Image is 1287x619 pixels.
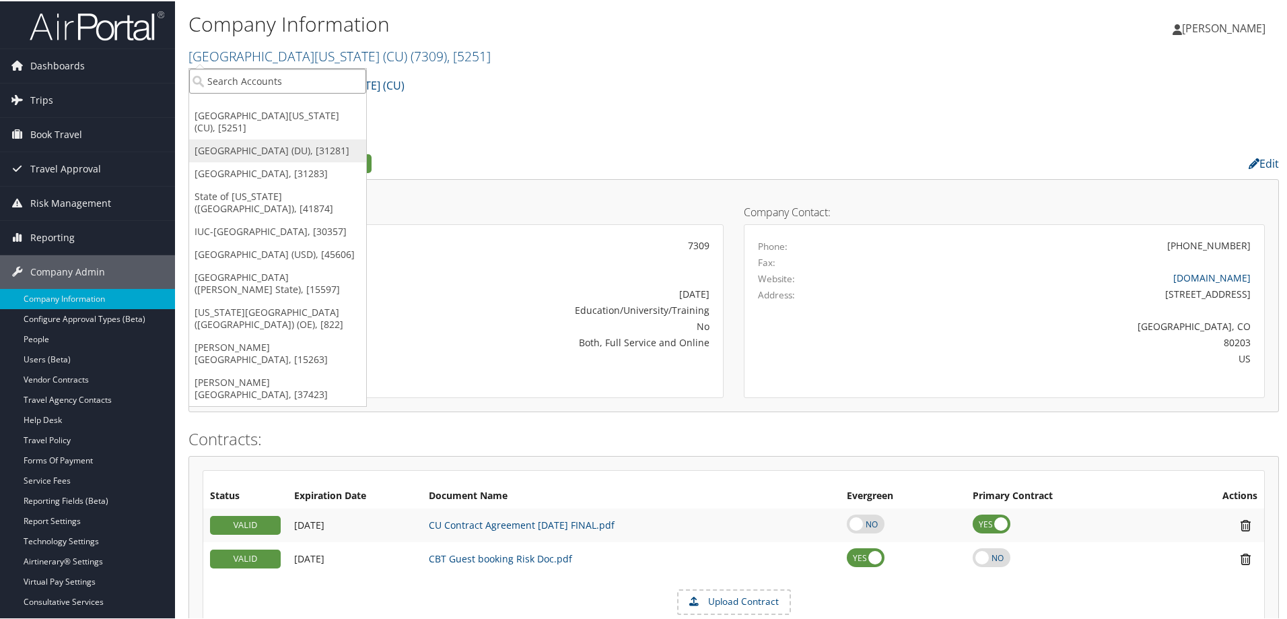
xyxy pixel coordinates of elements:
a: [GEOGRAPHIC_DATA][US_STATE] (CU), [5251] [189,103,366,138]
span: [DATE] [294,517,324,530]
div: VALID [210,548,281,567]
span: [DATE] [294,551,324,564]
label: Phone: [758,238,788,252]
h4: Account Details: [203,205,724,216]
a: [DOMAIN_NAME] [1173,270,1251,283]
a: IUC-[GEOGRAPHIC_DATA], [30357] [189,219,366,242]
div: 7309 [388,237,709,251]
a: [PERSON_NAME][GEOGRAPHIC_DATA], [15263] [189,335,366,370]
span: Reporting [30,220,75,253]
span: ( 7309 ) [411,46,447,64]
a: [PERSON_NAME] [1173,7,1279,47]
a: State of [US_STATE] ([GEOGRAPHIC_DATA]), [41874] [189,184,366,219]
h1: Company Information [188,9,915,37]
h2: Contracts: [188,426,1279,449]
div: Both, Full Service and Online [388,334,709,348]
span: Dashboards [30,48,85,82]
div: [STREET_ADDRESS] [886,286,1251,300]
a: [GEOGRAPHIC_DATA] (DU), [31281] [189,138,366,161]
a: [GEOGRAPHIC_DATA] (USD), [45606] [189,242,366,265]
label: Website: [758,271,795,284]
h2: Company Profile: [188,150,909,173]
label: Address: [758,287,795,300]
a: CU Contract Agreement [DATE] FINAL.pdf [429,517,615,530]
th: Status [203,483,287,507]
h4: Company Contact: [744,205,1265,216]
th: Primary Contract [966,483,1162,507]
div: [GEOGRAPHIC_DATA], CO [886,318,1251,332]
i: Remove Contract [1234,551,1257,565]
a: [US_STATE][GEOGRAPHIC_DATA] ([GEOGRAPHIC_DATA]) (OE), [822] [189,300,366,335]
div: VALID [210,515,281,533]
label: Fax: [758,255,775,268]
div: Add/Edit Date [294,518,415,530]
span: Book Travel [30,117,82,150]
div: Education/University/Training [388,302,709,316]
span: Trips [30,82,53,116]
a: CBT Guest booking Risk Doc.pdf [429,551,572,564]
div: 80203 [886,334,1251,348]
span: Company Admin [30,254,105,288]
a: [GEOGRAPHIC_DATA] ([PERSON_NAME] State), [15597] [189,265,366,300]
i: Remove Contract [1234,517,1257,531]
th: Document Name [422,483,840,507]
span: Risk Management [30,185,111,219]
a: [PERSON_NAME][GEOGRAPHIC_DATA], [37423] [189,370,366,405]
th: Expiration Date [287,483,422,507]
span: [PERSON_NAME] [1182,20,1265,34]
a: [GEOGRAPHIC_DATA], [31283] [189,161,366,184]
span: , [ 5251 ] [447,46,491,64]
th: Actions [1162,483,1264,507]
div: [PHONE_NUMBER] [1167,237,1251,251]
div: US [886,350,1251,364]
div: No [388,318,709,332]
a: Edit [1249,155,1279,170]
th: Evergreen [840,483,966,507]
input: Search Accounts [189,67,366,92]
span: Travel Approval [30,151,101,185]
a: [GEOGRAPHIC_DATA][US_STATE] (CU) [188,46,491,64]
label: Upload Contract [679,589,790,612]
img: airportal-logo.png [30,9,164,40]
div: Add/Edit Date [294,552,415,564]
div: [DATE] [388,286,709,300]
